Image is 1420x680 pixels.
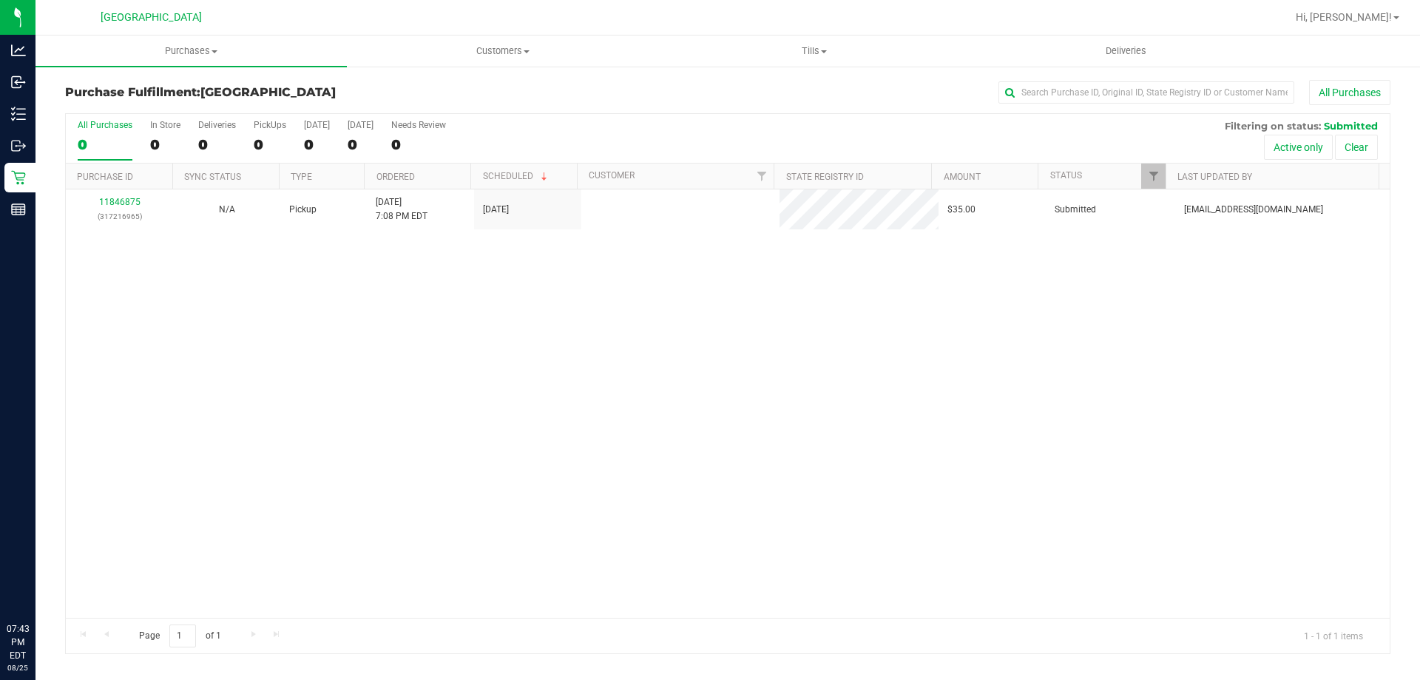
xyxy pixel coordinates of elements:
div: 0 [254,136,286,153]
button: Active only [1264,135,1333,160]
span: Deliveries [1086,44,1166,58]
a: Customers [347,36,658,67]
span: Submitted [1055,203,1096,217]
inline-svg: Analytics [11,43,26,58]
span: 1 - 1 of 1 items [1292,625,1375,647]
span: Purchases [35,44,347,58]
a: Ordered [376,172,415,182]
div: 0 [348,136,373,153]
span: Customers [348,44,657,58]
span: Hi, [PERSON_NAME]! [1296,11,1392,23]
span: Filtering on status: [1225,120,1321,132]
div: Needs Review [391,120,446,130]
a: Last Updated By [1177,172,1252,182]
span: Pickup [289,203,317,217]
div: PickUps [254,120,286,130]
div: [DATE] [304,120,330,130]
p: 08/25 [7,662,29,673]
div: [DATE] [348,120,373,130]
span: $35.00 [947,203,976,217]
inline-svg: Outbound [11,138,26,153]
span: [GEOGRAPHIC_DATA] [101,11,202,24]
a: Purchases [35,36,347,67]
p: 07:43 PM EDT [7,622,29,662]
span: [DATE] [483,203,509,217]
div: Deliveries [198,120,236,130]
a: Customer [589,170,635,181]
div: In Store [150,120,180,130]
a: Type [291,172,312,182]
iframe: Resource center [15,562,59,606]
a: Amount [944,172,981,182]
span: Submitted [1324,120,1378,132]
a: State Registry ID [786,172,864,182]
span: Page of 1 [126,625,233,647]
div: 0 [150,136,180,153]
div: 0 [391,136,446,153]
a: Sync Status [184,172,241,182]
span: [GEOGRAPHIC_DATA] [200,85,336,99]
span: [DATE] 7:08 PM EDT [376,195,427,223]
button: N/A [219,203,235,217]
input: 1 [169,625,196,647]
div: 0 [198,136,236,153]
inline-svg: Inbound [11,75,26,90]
input: Search Purchase ID, Original ID, State Registry ID or Customer Name... [998,81,1294,104]
a: Purchase ID [77,172,133,182]
p: (317216965) [75,209,164,223]
h3: Purchase Fulfillment: [65,86,507,99]
span: Tills [659,44,969,58]
a: Tills [658,36,970,67]
a: Filter [1141,164,1166,189]
a: Status [1050,170,1082,181]
a: Scheduled [483,171,550,181]
a: Filter [749,164,774,189]
button: All Purchases [1309,80,1390,105]
a: 11846875 [99,197,141,207]
span: [EMAIL_ADDRESS][DOMAIN_NAME] [1184,203,1323,217]
inline-svg: Retail [11,170,26,185]
div: 0 [304,136,330,153]
inline-svg: Inventory [11,107,26,121]
div: All Purchases [78,120,132,130]
a: Deliveries [970,36,1282,67]
inline-svg: Reports [11,202,26,217]
span: Not Applicable [219,204,235,215]
button: Clear [1335,135,1378,160]
div: 0 [78,136,132,153]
